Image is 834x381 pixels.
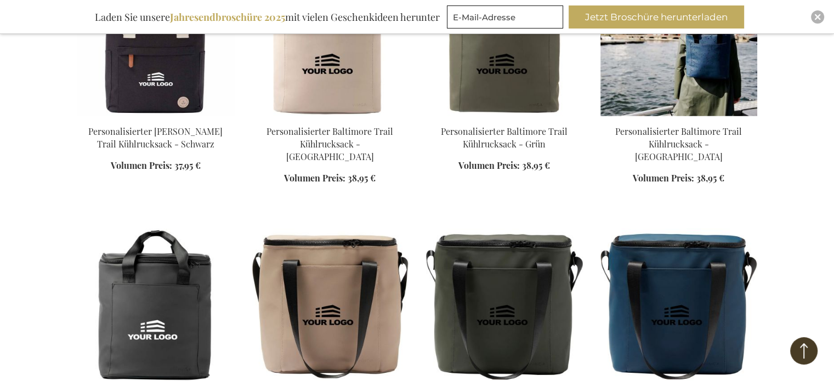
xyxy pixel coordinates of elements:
[284,172,376,185] a: Volumen Preis: 38,95 €
[458,160,520,171] span: Volumen Preis:
[441,126,568,150] a: Personalisierter Baltimore Trail Kühlrucksack - Grün
[522,160,550,171] span: 38,95 €
[284,172,345,184] span: Volumen Preis:
[111,160,172,171] span: Volumen Preis:
[447,5,563,29] input: E-Mail-Adresse
[458,160,550,172] a: Volumen Preis: 38,95 €
[569,5,744,29] button: Jetzt Broschüre herunterladen
[348,172,376,184] span: 38,95 €
[90,5,445,29] div: Laden Sie unsere mit vielen Geschenkideen herunter
[170,10,285,24] b: Jahresendbroschüre 2025
[77,112,234,122] a: Personalised Sortino Trail Cooler Backpack - Black
[88,126,223,150] a: Personalisierter [PERSON_NAME] Trail Kühlrucksack - Schwarz
[814,14,821,20] img: Close
[266,126,393,162] a: Personalisierter Baltimore Trail Kühlrucksack - [GEOGRAPHIC_DATA]
[174,160,201,171] span: 37,95 €
[447,5,566,32] form: marketing offers and promotions
[252,112,409,122] a: Personalised Baltimore Trail Cooler Backpack - Greige
[811,10,824,24] div: Close
[426,112,583,122] a: Personalised Baltimore Trail Cooler Backpack - Green
[111,160,201,172] a: Volumen Preis: 37,95 €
